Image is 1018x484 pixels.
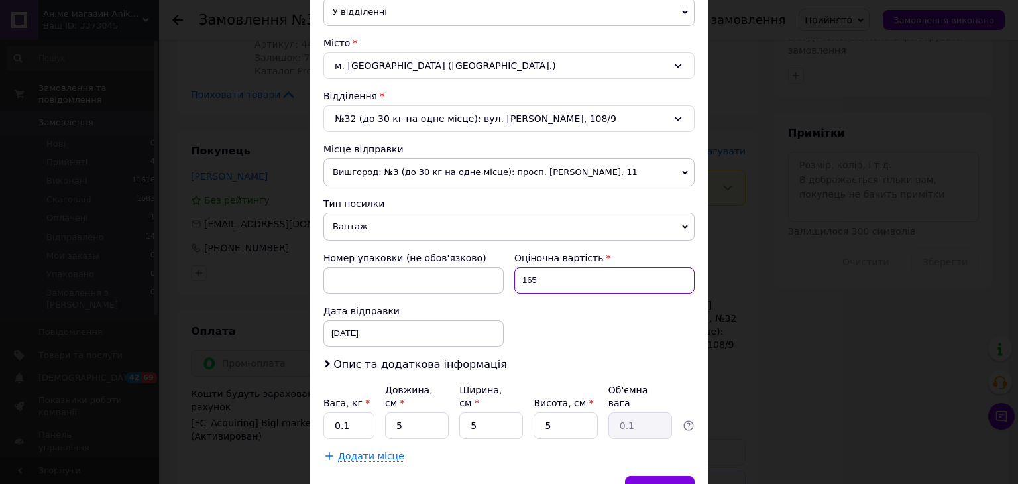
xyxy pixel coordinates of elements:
div: Місто [323,36,695,50]
label: Ширина, см [459,385,502,408]
div: №32 (до 30 кг на одне місце): вул. [PERSON_NAME], 108/9 [323,105,695,132]
label: Довжина, см [385,385,433,408]
span: Місце відправки [323,144,404,154]
div: Об'ємна вага [608,383,672,410]
div: Номер упаковки (не обов'язково) [323,251,504,265]
label: Вага, кг [323,398,370,408]
div: Оціночна вартість [514,251,695,265]
span: Опис та додаткова інформація [333,358,507,371]
div: Дата відправки [323,304,504,318]
span: Вантаж [323,213,695,241]
div: Відділення [323,90,695,103]
div: м. [GEOGRAPHIC_DATA] ([GEOGRAPHIC_DATA].) [323,52,695,79]
span: Додати місце [338,451,404,462]
span: Тип посилки [323,198,384,209]
label: Висота, см [534,398,593,408]
span: Вишгород: №3 (до 30 кг на одне місце): просп. [PERSON_NAME], 11 [323,158,695,186]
